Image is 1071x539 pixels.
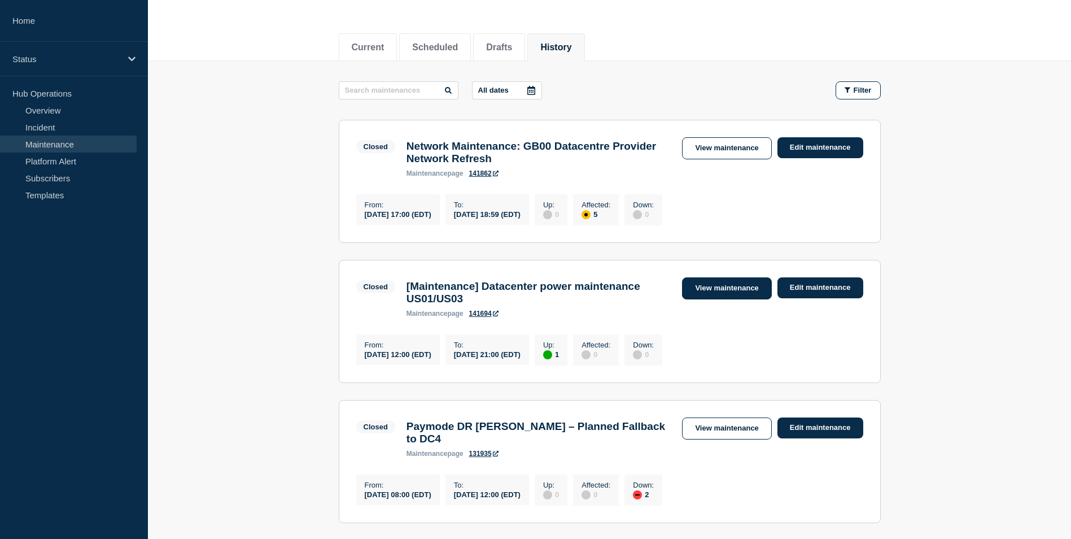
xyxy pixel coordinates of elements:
p: Down : [633,341,654,349]
a: View maintenance [682,277,771,299]
p: Status [12,54,121,64]
div: 0 [543,209,559,219]
p: From : [365,201,431,209]
button: History [540,42,571,53]
p: Up : [543,201,559,209]
p: page [406,169,464,177]
div: [DATE] 12:00 (EDT) [454,489,521,499]
div: Closed [364,423,388,431]
div: 2 [633,489,654,499]
div: disabled [543,210,552,219]
a: 141694 [469,310,499,318]
div: Closed [364,142,388,151]
p: All dates [478,86,509,94]
span: maintenance [406,310,448,318]
button: Drafts [486,42,512,53]
h3: [Maintenance] Datacenter power maintenance US01/US03 [406,280,671,305]
div: 1 [543,349,559,359]
div: disabled [633,210,642,219]
span: Filter [854,86,872,94]
p: Affected : [582,481,610,489]
div: 0 [633,349,654,359]
p: From : [365,481,431,489]
span: maintenance [406,169,448,177]
p: To : [454,341,521,349]
p: page [406,310,464,318]
a: Edit maintenance [777,277,863,298]
div: Closed [364,282,388,291]
h3: Paymode DR [PERSON_NAME] – Planned Fallback to DC4 [406,420,671,445]
div: 0 [582,489,610,499]
p: Up : [543,481,559,489]
p: Down : [633,201,654,209]
p: Down : [633,481,654,489]
span: maintenance [406,450,448,458]
div: [DATE] 12:00 (EDT) [365,349,431,359]
div: affected [582,210,591,219]
div: disabled [582,350,591,359]
p: To : [454,481,521,489]
div: 0 [582,349,610,359]
input: Search maintenances [339,81,458,99]
a: View maintenance [682,137,771,159]
div: disabled [543,490,552,499]
a: 131935 [469,450,499,458]
p: From : [365,341,431,349]
a: View maintenance [682,418,771,440]
div: 5 [582,209,610,219]
div: [DATE] 18:59 (EDT) [454,209,521,219]
button: Filter [836,81,881,99]
a: Edit maintenance [777,418,863,438]
button: Scheduled [412,42,458,53]
div: 0 [633,209,654,219]
p: To : [454,201,521,209]
p: Up : [543,341,559,349]
p: page [406,450,464,458]
div: [DATE] 17:00 (EDT) [365,209,431,219]
button: All dates [472,81,542,99]
p: Affected : [582,201,610,209]
div: down [633,490,642,499]
div: up [543,350,552,359]
a: Edit maintenance [777,137,863,158]
button: Current [352,42,384,53]
div: [DATE] 21:00 (EDT) [454,349,521,359]
a: 141862 [469,169,499,177]
h3: Network Maintenance: GB00 Datacentre Provider Network Refresh [406,140,671,165]
div: 0 [543,489,559,499]
p: Affected : [582,341,610,349]
div: disabled [582,490,591,499]
div: disabled [633,350,642,359]
div: [DATE] 08:00 (EDT) [365,489,431,499]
